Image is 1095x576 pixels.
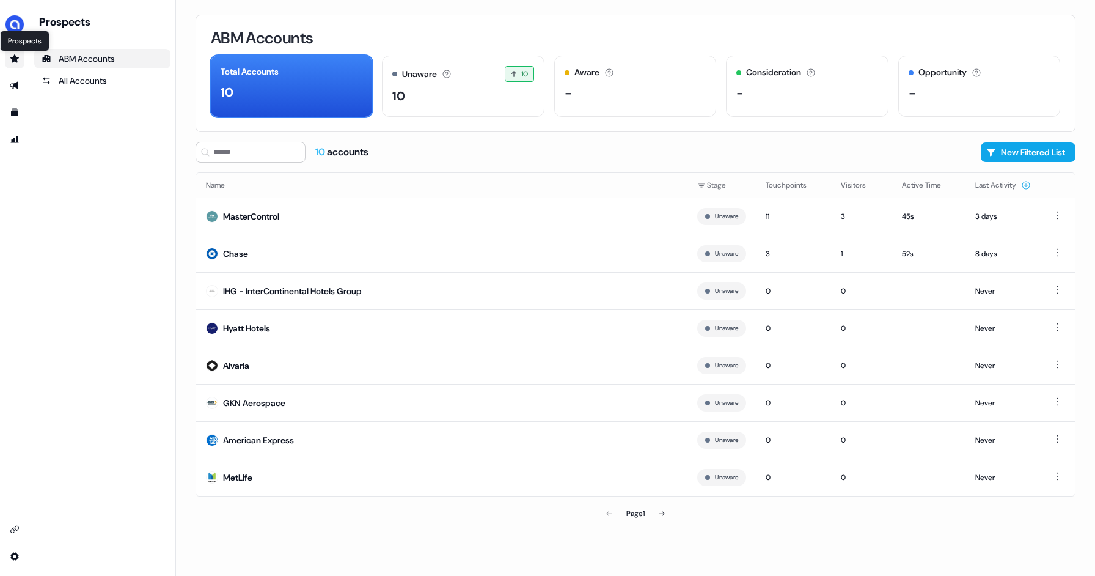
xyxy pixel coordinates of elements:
[918,66,967,79] div: Opportunity
[841,322,882,334] div: 0
[975,471,1031,484] div: Never
[39,15,170,29] div: Prospects
[392,87,405,105] div: 10
[42,75,163,87] div: All Accounts
[715,360,738,371] button: Unaware
[221,83,233,102] div: 10
[315,146,368,159] div: accounts
[766,285,821,297] div: 0
[766,210,821,223] div: 11
[715,211,738,222] button: Unaware
[902,248,956,260] div: 52s
[223,285,362,297] div: IHG - InterContinental Hotels Group
[841,248,882,260] div: 1
[223,360,249,372] div: Alvaria
[5,130,24,149] a: Go to attribution
[766,248,821,260] div: 3
[766,360,821,372] div: 0
[574,66,599,79] div: Aware
[715,472,738,483] button: Unaware
[315,146,327,158] span: 10
[715,248,738,259] button: Unaware
[902,210,956,223] div: 45s
[766,434,821,446] div: 0
[975,174,1031,196] button: Last Activity
[715,323,738,334] button: Unaware
[902,174,956,196] button: Active Time
[5,547,24,566] a: Go to integrations
[565,84,572,102] div: -
[975,397,1031,409] div: Never
[975,434,1031,446] div: Never
[5,76,24,95] a: Go to outbound experience
[746,66,801,79] div: Consideration
[841,471,882,484] div: 0
[402,68,437,81] div: Unaware
[715,286,738,297] button: Unaware
[42,53,163,65] div: ABM Accounts
[981,142,1075,162] button: New Filtered List
[841,210,882,223] div: 3
[715,397,738,408] button: Unaware
[766,397,821,409] div: 0
[223,248,248,260] div: Chase
[975,248,1031,260] div: 8 days
[5,49,24,68] a: Go to prospects
[697,179,746,191] div: Stage
[975,360,1031,372] div: Never
[626,508,645,520] div: Page 1
[5,103,24,122] a: Go to templates
[766,322,821,334] div: 0
[975,285,1031,297] div: Never
[34,71,170,90] a: All accounts
[766,471,821,484] div: 0
[766,174,821,196] button: Touchpoints
[841,285,882,297] div: 0
[521,68,529,80] span: 10
[975,210,1031,223] div: 3 days
[841,434,882,446] div: 0
[909,84,916,102] div: -
[736,84,744,102] div: -
[221,65,279,78] div: Total Accounts
[841,174,881,196] button: Visitors
[5,520,24,539] a: Go to integrations
[34,49,170,68] a: ABM Accounts
[223,322,270,334] div: Hyatt Hotels
[715,435,738,446] button: Unaware
[223,397,285,409] div: GKN Aerospace
[196,173,687,198] th: Name
[211,30,313,46] h3: ABM Accounts
[223,471,252,484] div: MetLife
[975,322,1031,334] div: Never
[223,434,294,446] div: American Express
[841,360,882,372] div: 0
[223,210,279,223] div: MasterControl
[841,397,882,409] div: 0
